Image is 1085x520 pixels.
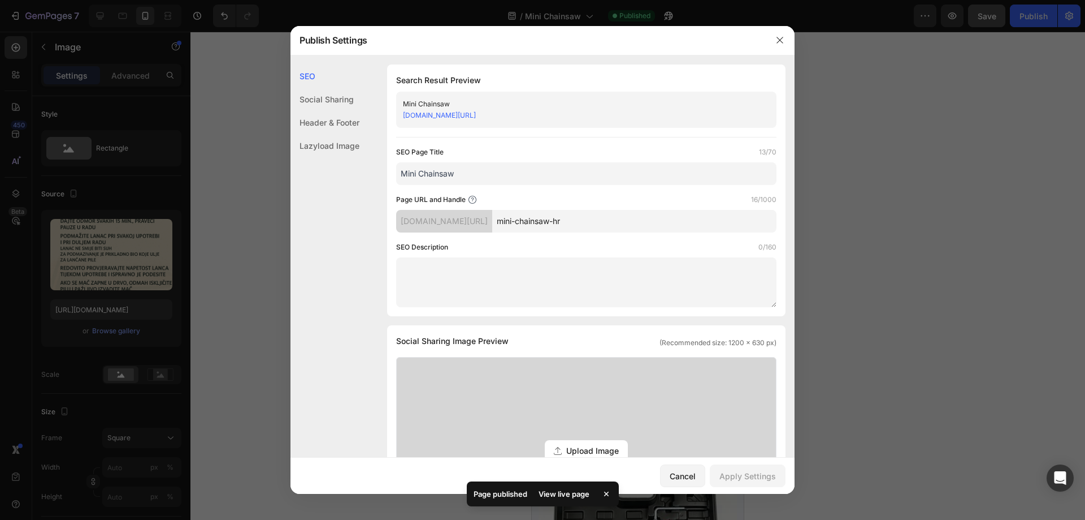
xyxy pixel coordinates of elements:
label: Page URL and Handle [396,194,466,205]
label: SEO Description [396,242,448,253]
label: SEO Page Title [396,147,444,158]
label: 16/1000 [751,194,776,205]
div: Header & Footer [290,111,359,134]
div: Lazyload Image [290,134,359,157]
button: Apply Settings [710,465,785,487]
div: Image [21,10,45,20]
input: Handle [492,210,776,233]
div: SEO [290,65,359,88]
div: Publish Settings [290,25,765,55]
div: View live page [532,486,596,502]
div: [DOMAIN_NAME][URL] [396,210,492,233]
h1: Search Result Preview [396,74,776,87]
div: Social Sharing [290,88,359,111]
a: [DOMAIN_NAME][URL] [403,111,476,119]
div: Open Intercom Messenger [1047,465,1074,492]
p: Oblik i dizajn bežične pile s punjivom baterijom omogućuju jednostavnu i udobnu upotrebu jednom r... [8,244,204,412]
span: (Recommended size: 1200 x 630 px) [659,338,776,348]
label: 0/160 [758,242,776,253]
p: Page published [474,488,527,500]
label: 13/70 [759,147,776,158]
img: gempages_575537048568464323-fb5d417d-8403-4197-8f75-37edba0c8d9f.png [7,26,205,225]
div: Cancel [670,470,696,482]
span: Upload Image [566,445,619,457]
button: Cancel [660,465,705,487]
input: Title [396,162,776,185]
span: Social Sharing Image Preview [396,334,509,348]
div: Mini Chainsaw [403,98,751,110]
div: Apply Settings [719,470,776,482]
